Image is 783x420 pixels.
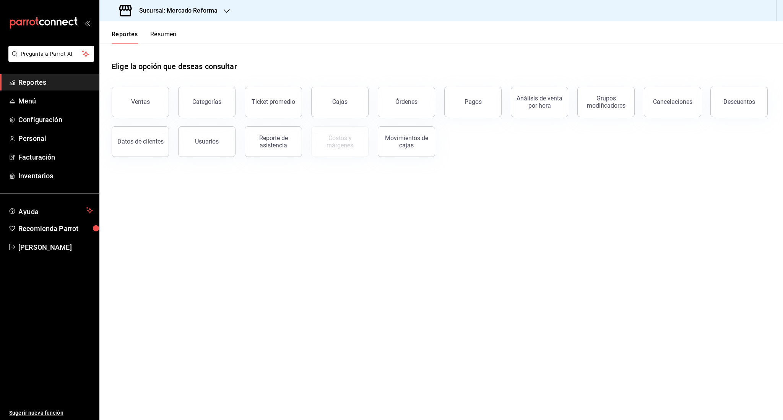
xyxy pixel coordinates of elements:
[112,126,169,157] button: Datos de clientes
[117,138,164,145] div: Datos de clientes
[511,87,568,117] button: Análisis de venta por hora
[112,31,177,44] div: navigation tabs
[311,87,369,117] button: Cajas
[465,98,482,105] div: Pagos
[582,95,630,109] div: Grupos modificadores
[133,6,218,15] h3: Sucursal: Mercado Reforma
[192,98,221,105] div: Categorías
[5,55,94,63] a: Pregunta a Parrot AI
[245,87,302,117] button: Ticket promedio
[723,98,755,105] div: Descuentos
[383,134,430,149] div: Movimientos de cajas
[18,242,93,252] span: [PERSON_NAME]
[18,133,93,144] span: Personal
[250,134,297,149] div: Reporte de asistencia
[84,20,90,26] button: open_drawer_menu
[18,206,83,215] span: Ayuda
[112,61,237,72] h1: Elige la opción que deseas consultar
[8,46,94,62] button: Pregunta a Parrot AI
[316,134,364,149] div: Costos y márgenes
[178,126,236,157] button: Usuarios
[444,87,502,117] button: Pagos
[18,171,93,181] span: Inventarios
[710,87,768,117] button: Descuentos
[395,98,417,105] div: Órdenes
[245,126,302,157] button: Reporte de asistencia
[18,152,93,162] span: Facturación
[311,126,369,157] button: Contrata inventarios para ver este reporte
[18,115,93,125] span: Configuración
[18,223,93,234] span: Recomienda Parrot
[18,96,93,106] span: Menú
[195,138,219,145] div: Usuarios
[150,31,177,44] button: Resumen
[644,87,701,117] button: Cancelaciones
[516,95,563,109] div: Análisis de venta por hora
[378,126,435,157] button: Movimientos de cajas
[112,87,169,117] button: Ventas
[252,98,295,105] div: Ticket promedio
[577,87,635,117] button: Grupos modificadores
[21,50,82,58] span: Pregunta a Parrot AI
[653,98,692,105] div: Cancelaciones
[9,409,93,417] span: Sugerir nueva función
[112,31,138,44] button: Reportes
[378,87,435,117] button: Órdenes
[131,98,150,105] div: Ventas
[332,98,348,105] div: Cajas
[18,77,93,87] span: Reportes
[178,87,236,117] button: Categorías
